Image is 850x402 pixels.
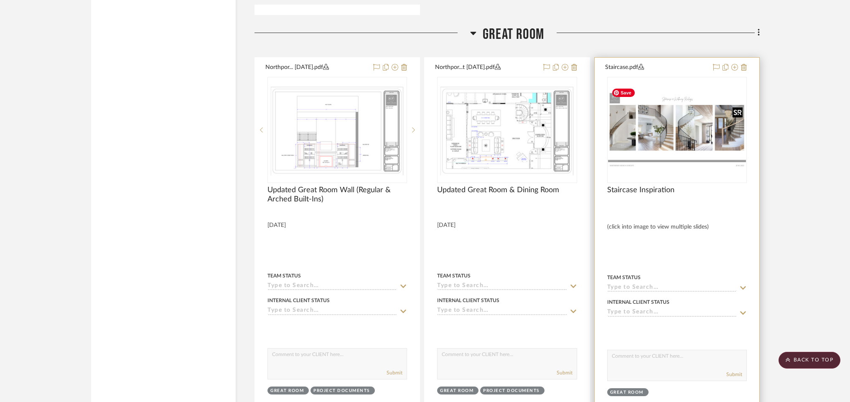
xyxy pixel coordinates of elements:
[267,282,397,290] input: Type to Search…
[267,272,301,280] div: Team Status
[387,369,402,377] button: Submit
[267,297,330,304] div: Internal Client Status
[607,284,737,292] input: Type to Search…
[607,186,674,195] span: Staircase Inspiration
[438,84,576,176] img: Updated Great Room & Dining Room
[608,91,746,169] img: Staircase Inspiration
[437,186,559,195] span: Updated Great Room & Dining Room
[608,77,746,183] div: 0
[483,25,544,43] span: Great Room
[267,307,397,315] input: Type to Search…
[610,389,644,396] div: Great Room
[483,388,540,394] div: Project Documents
[726,371,742,378] button: Submit
[270,388,304,394] div: Great Room
[607,309,737,317] input: Type to Search…
[267,186,407,204] span: Updated Great Room Wall (Regular & Arched Built-Ins)
[437,282,567,290] input: Type to Search…
[779,352,840,369] scroll-to-top-button: BACK TO TOP
[435,63,538,73] button: Northpor...t [DATE].pdf
[437,297,499,304] div: Internal Client Status
[440,388,473,394] div: Great Room
[437,307,567,315] input: Type to Search…
[265,63,368,73] button: Northpor... [DATE].pdf
[313,388,370,394] div: Project Documents
[607,298,669,306] div: Internal Client Status
[605,63,708,73] button: Staircase.pdf
[437,272,471,280] div: Team Status
[607,274,641,281] div: Team Status
[612,89,635,97] span: Save
[268,84,406,176] img: Updated Great Room Wall (Regular & Arched Built-Ins)
[557,369,573,377] button: Submit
